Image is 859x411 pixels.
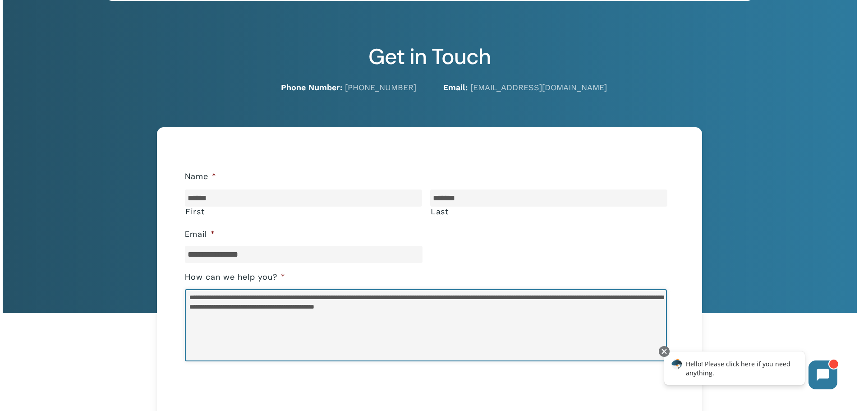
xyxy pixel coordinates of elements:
[185,272,285,282] label: How can we help you?
[185,207,422,216] label: First
[185,171,216,182] label: Name
[655,344,846,398] iframe: Chatbot
[281,83,342,92] strong: Phone Number:
[345,83,416,92] a: [PHONE_NUMBER]
[431,207,667,216] label: Last
[105,44,754,70] h2: Get in Touch
[470,83,607,92] a: [EMAIL_ADDRESS][DOMAIN_NAME]
[443,83,468,92] strong: Email:
[185,368,322,403] iframe: reCAPTCHA
[185,229,215,240] label: Email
